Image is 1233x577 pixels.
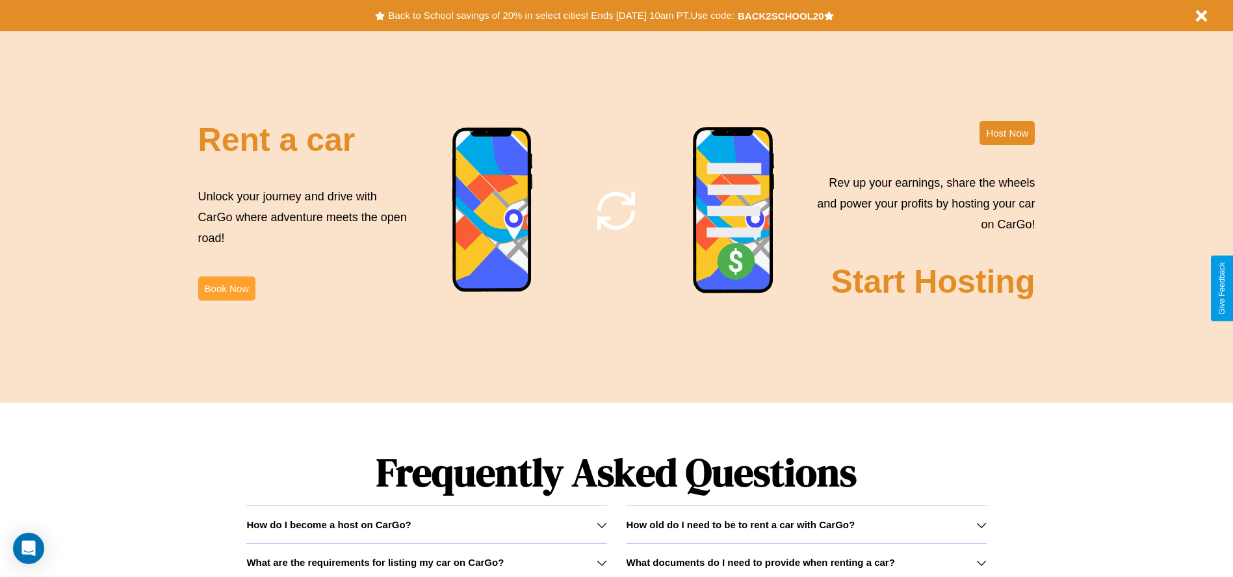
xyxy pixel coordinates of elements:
[692,126,775,295] img: phone
[198,121,356,159] h2: Rent a car
[809,172,1035,235] p: Rev up your earnings, share the wheels and power your profits by hosting your car on CarGo!
[1217,262,1227,315] div: Give Feedback
[385,7,737,25] button: Back to School savings of 20% in select cities! Ends [DATE] 10am PT.Use code:
[627,557,895,568] h3: What documents do I need to provide when renting a car?
[627,519,855,530] h3: How old do I need to be to rent a car with CarGo?
[738,10,824,21] b: BACK2SCHOOL20
[198,276,255,301] button: Book Now
[831,263,1035,301] h2: Start Hosting
[198,186,411,249] p: Unlock your journey and drive with CarGo where adventure meets the open road!
[246,439,986,505] h1: Frequently Asked Questions
[246,519,411,530] h3: How do I become a host on CarGo?
[13,533,44,564] div: Open Intercom Messenger
[246,557,504,568] h3: What are the requirements for listing my car on CarGo?
[980,121,1035,145] button: Host Now
[452,127,534,294] img: phone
